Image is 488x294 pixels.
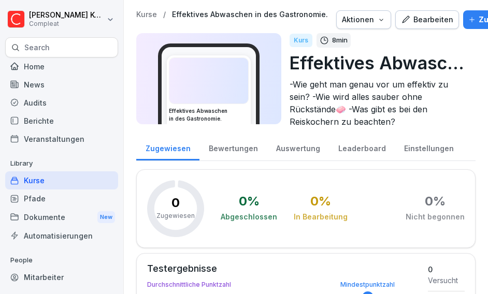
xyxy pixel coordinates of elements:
[336,10,391,29] button: Aktionen
[5,227,118,245] a: Automatisierungen
[239,195,260,208] div: 0 %
[290,50,467,76] p: Effektives Abwaschen in des Gastronomie.
[5,155,118,172] p: Library
[406,212,465,222] div: Nicht begonnen
[29,20,105,27] p: Compleat
[156,211,195,220] p: Zugewiesen
[136,10,157,19] a: Kurse
[136,134,199,160] a: Zugewiesen
[332,35,348,46] p: 8 min
[294,212,348,222] div: In Bearbeitung
[5,76,118,94] a: News
[340,282,395,288] div: Mindestpunktzahl
[310,195,331,208] div: 0 %
[5,112,118,130] a: Berichte
[5,208,118,227] div: Dokumente
[5,189,118,208] a: Pfade
[329,134,395,160] a: Leaderboard
[169,107,249,123] h3: Effektives Abwaschen in des Gastronomie.
[428,264,465,275] div: 0
[29,11,105,20] p: [PERSON_NAME] Kohler
[395,134,463,160] a: Einstellungen
[395,10,459,29] button: Bearbeiten
[428,275,465,286] div: Versucht
[5,171,118,189] a: Kurse
[221,212,277,222] div: Abgeschlossen
[199,134,267,160] a: Bewertungen
[5,130,118,148] a: Veranstaltungen
[5,268,118,286] a: Mitarbeiter
[171,197,180,209] p: 0
[5,94,118,112] a: Audits
[290,34,312,47] div: Kurs
[342,14,385,25] div: Aktionen
[5,252,118,269] p: People
[147,282,423,288] div: Durchschnittliche Punktzahl
[5,208,118,227] a: DokumenteNew
[147,264,423,273] div: Testergebnisse
[172,10,328,19] a: Effektives Abwaschen in des Gastronomie.
[401,14,453,25] div: Bearbeiten
[24,42,50,53] p: Search
[97,211,115,223] div: New
[163,10,166,19] p: /
[267,134,329,160] a: Auswertung
[290,78,467,128] p: -Wie geht man genau vor um effektiv zu sein? -Wie wird alles sauber ohne Rückstände🧼 -Was gibt es...
[5,57,118,76] a: Home
[425,195,446,208] div: 0 %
